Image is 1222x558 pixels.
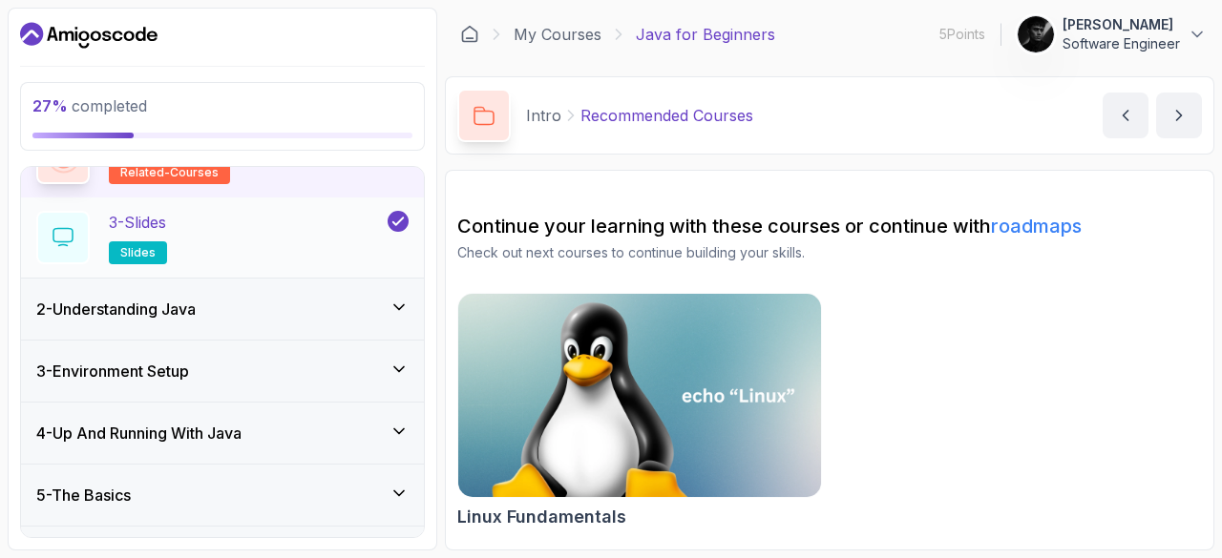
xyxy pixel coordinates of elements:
[460,25,479,44] a: Dashboard
[1063,15,1180,34] p: [PERSON_NAME]
[21,465,424,526] button: 5-The Basics
[457,243,1202,262] p: Check out next courses to continue building your skills.
[109,211,166,234] p: 3 - Slides
[21,341,424,402] button: 3-Environment Setup
[458,294,821,497] img: Linux Fundamentals card
[36,360,189,382] h3: 3 - Environment Setup
[580,104,753,127] p: Recommended Courses
[1063,34,1180,53] p: Software Engineer
[526,104,561,127] p: Intro
[32,96,68,115] span: 27 %
[991,215,1082,238] a: roadmaps
[20,20,158,51] a: Dashboard
[36,422,242,444] h3: 4 - Up And Running With Java
[1156,93,1202,138] button: next content
[514,23,601,46] a: My Courses
[1017,15,1207,53] button: user profile image[PERSON_NAME]Software Engineer
[32,96,147,115] span: completed
[1018,16,1054,52] img: user profile image
[457,213,1202,239] h2: Continue your learning with these courses or continue with
[120,165,219,180] span: related-courses
[457,504,626,530] h2: Linux Fundamentals
[120,245,156,260] span: slides
[36,484,131,506] h3: 5 - The Basics
[36,298,196,320] h3: 2 - Understanding Java
[1103,93,1148,138] button: previous content
[21,403,424,464] button: 4-Up And Running With Java
[939,25,985,44] p: 5 Points
[457,293,822,530] a: Linux Fundamentals cardLinux Fundamentals
[636,23,775,46] p: Java for Beginners
[36,211,409,264] button: 3-Slidesslides
[21,279,424,340] button: 2-Understanding Java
